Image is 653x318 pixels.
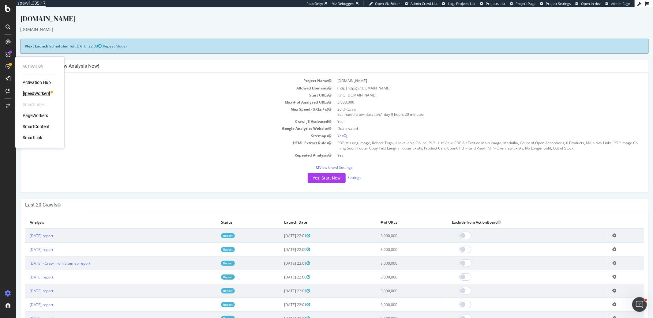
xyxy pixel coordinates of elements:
td: Repeated Analysis [9,144,319,151]
a: Open in dev [575,1,601,6]
td: Start URLs [9,84,319,91]
a: [DATE] report [14,226,37,231]
a: Settings [332,168,345,173]
a: Report [205,281,219,286]
a: Report [205,295,219,300]
td: 3,000,000 [319,91,628,98]
a: Project Settings [540,1,571,6]
td: Sitemaps [9,125,319,132]
a: Report [205,267,219,272]
a: Logs Projects List [442,1,475,6]
div: [DOMAIN_NAME] [4,19,633,25]
span: Project Page [516,1,535,6]
span: Open in dev [581,1,601,6]
div: ReadOnly: [306,1,323,6]
td: 3,000,000 [360,304,431,318]
span: [DATE] 22:01 [268,226,294,231]
a: Report [205,226,219,231]
td: Crawl JS Activated [9,111,319,118]
h4: Last 20 Crawls [9,195,628,201]
td: PDP Missing Image, Robots Tags, Unavailable Online, PLP - List View, PDP Alt Text on Main Image, ... [319,132,628,144]
td: Yes [319,125,628,132]
a: Report [205,253,219,259]
td: Google Analytics Website [9,118,319,125]
th: # of URLs [360,209,431,221]
td: 3,000,000 [360,290,431,304]
div: Activation [23,64,57,69]
div: Viz Debugger: [332,1,354,6]
span: [DATE] 22:01 [268,295,294,300]
div: SmartIndex [23,101,45,108]
a: Projects List [480,1,505,6]
td: 3,000,000 [360,235,431,249]
td: 3,000,000 [360,277,431,290]
span: [DATE] 22:01 [268,281,294,286]
th: Launch Date [264,209,360,221]
a: Report [205,240,219,245]
iframe: Intercom live chat [632,297,647,312]
a: Admin Crawl List [405,1,437,6]
th: Status [201,209,264,221]
a: [DATE] report [14,240,37,245]
span: [DATE] 22:01 [268,309,294,314]
a: [DATE] report [14,281,37,286]
a: Open Viz Editor [369,1,400,6]
a: SmartLink [23,134,42,141]
th: Exclude from ActionBoard [431,209,592,221]
strong: Next Launch Scheduled for: [9,36,60,41]
span: Admin Page [611,1,630,6]
button: Yes! Start Now [292,166,330,176]
a: Report [205,309,219,314]
a: [DATE] report [14,267,37,272]
td: [DOMAIN_NAME] [319,70,628,77]
td: Max Speed (URLs / s) [9,98,319,111]
a: [DATE] - Crawl from Sitemap report [14,253,74,259]
td: Max # of Analysed URLs [9,91,319,98]
td: 25 URLs / s Estimated crawl duration: [319,98,628,111]
td: Yes [319,111,628,118]
h4: Configure your New Analysis Now! [9,56,628,62]
span: Project Settings [546,1,571,6]
th: Analysis [9,209,201,221]
span: Admin Crawl List [411,1,437,6]
span: [DATE] 22:00 [268,240,294,245]
span: [DATE] 22:00 [60,36,86,41]
span: 1 day 9 hours 20 minutes [365,104,408,110]
a: SpeedWorkers [23,90,50,97]
a: PageWorkers [23,112,48,119]
span: [DATE] 22:01 [268,253,294,259]
td: Allowed Domains [9,77,319,84]
p: View Crawl Settings [9,157,628,163]
a: Activation Hub [23,79,51,85]
span: Projects List [486,1,505,6]
span: Open Viz Editor [375,1,400,6]
td: 3,000,000 [360,263,431,277]
td: Deactivated [319,118,628,125]
span: Logs Projects List [448,1,475,6]
td: HTML Extract Rules [9,132,319,144]
td: (http|https)://[DOMAIN_NAME] [319,77,628,84]
td: Yes [319,144,628,151]
td: 3,000,000 [360,249,431,263]
a: Project Page [510,1,535,6]
a: [DATE] report [14,309,37,314]
span: [DATE] 22:00 [268,267,294,272]
div: [DOMAIN_NAME] [4,6,633,19]
div: (Repeat Mode) [4,31,633,46]
a: [DATE] report [14,295,37,300]
a: Admin Page [605,1,630,6]
td: 3,000,000 [360,221,431,235]
td: Project Name [9,70,319,77]
td: [URL][DOMAIN_NAME] [319,84,628,91]
a: SmartContent [23,123,50,130]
